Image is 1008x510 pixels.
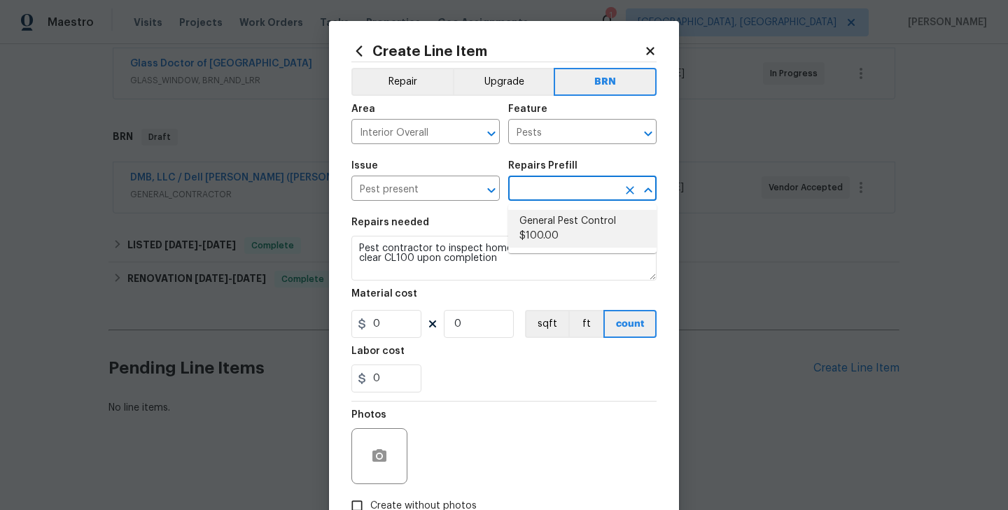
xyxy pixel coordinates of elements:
button: Open [482,124,501,143]
button: BRN [554,68,657,96]
button: Close [638,180,658,200]
button: count [603,310,657,338]
button: ft [568,310,603,338]
button: Clear [620,180,640,200]
h5: Labor cost [351,346,405,356]
h2: Create Line Item [351,43,644,59]
button: Upgrade [453,68,554,96]
h5: Area [351,104,375,114]
button: Open [638,124,658,143]
textarea: Pest contractor to inspect home for termites and provide clear CL100 upon completion [351,236,657,281]
h5: Repairs Prefill [508,161,577,171]
h5: Feature [508,104,547,114]
h5: Material cost [351,289,417,299]
h5: Repairs needed [351,218,429,227]
button: Open [482,180,501,200]
h5: Issue [351,161,378,171]
li: General Pest Control $100.00 [508,210,657,248]
button: Repair [351,68,453,96]
button: sqft [525,310,568,338]
h5: Photos [351,410,386,420]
